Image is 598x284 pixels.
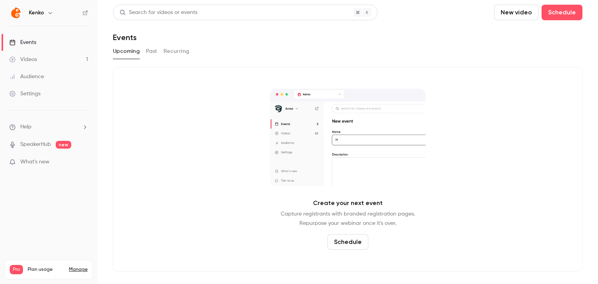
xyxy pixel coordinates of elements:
a: Manage [69,266,88,273]
div: Search for videos or events [120,9,197,17]
button: Schedule [542,5,582,20]
a: SpeakerHub [20,140,51,149]
span: Pro [10,265,23,274]
div: Videos [9,56,37,63]
div: Events [9,39,36,46]
span: Help [20,123,32,131]
p: Create your next event [313,198,383,208]
img: Kenko [10,7,22,19]
button: Upcoming [113,45,140,58]
button: Schedule [327,234,368,250]
button: Recurring [164,45,190,58]
li: help-dropdown-opener [9,123,88,131]
div: Settings [9,90,40,98]
button: New video [494,5,538,20]
h1: Events [113,33,137,42]
span: What's new [20,158,49,166]
button: Past [146,45,157,58]
p: Capture registrants with branded registration pages. Repurpose your webinar once it's over. [281,209,415,228]
h6: Kenko [29,9,44,17]
span: Plan usage [28,266,64,273]
span: new [56,141,71,149]
iframe: Noticeable Trigger [79,159,88,166]
div: Audience [9,73,44,81]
